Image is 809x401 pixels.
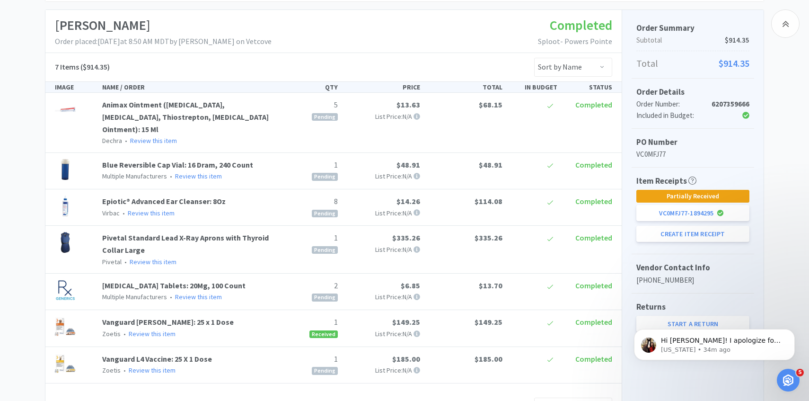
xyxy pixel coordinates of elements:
[396,100,420,109] span: $13.63
[102,233,269,255] a: Pivetal Standard Lead X-Ray Aprons with Thyroid Collar Large
[290,316,338,329] p: 1
[392,233,420,242] span: $335.26
[51,82,98,92] div: IMAGE
[345,329,420,339] p: List Price: N/A
[396,160,420,169] span: $48.91
[550,17,612,34] span: Completed
[55,196,76,216] img: be75f520e2464e2c94ea7f040e8c9bd9_81625.jpeg
[55,36,272,48] p: Order placed: [DATE] at 8:50 AM MDT by [PERSON_NAME] on Vetcove
[168,172,174,180] span: •
[345,111,420,122] p: List Price: N/A
[41,36,163,45] p: Message from Georgia, sent 34m ago
[479,160,502,169] span: $48.91
[290,353,338,365] p: 1
[129,330,176,338] a: Review this item
[636,110,712,121] div: Included in Budget:
[345,244,420,255] p: List Price: N/A
[575,317,612,327] span: Completed
[345,292,420,302] p: List Price: N/A
[128,209,175,217] a: Review this item
[102,366,121,374] span: Zoetis
[312,173,337,180] span: Pending
[102,100,269,134] a: Animax Ointment ([MEDICAL_DATA], [MEDICAL_DATA], Thiostrepton, [MEDICAL_DATA] Ointment): 15 Ml
[102,160,253,169] a: Blue Reversible Cap Vial: 16 Dram, 240 Count
[796,369,804,376] span: 5
[102,330,121,338] span: Zoetis
[312,114,337,120] span: Pending
[479,100,502,109] span: $68.15
[102,317,234,327] a: Vanguard [PERSON_NAME]: 25 x 1 Dose
[636,175,696,187] h5: Item Receipts
[55,316,76,337] img: 40f10857dfbb4d28a6b7466e964df13b_454177.jpeg
[712,99,749,108] strong: 6207359666
[575,160,612,169] span: Completed
[102,136,122,145] span: Dechra
[575,354,612,364] span: Completed
[424,82,506,92] div: TOTAL
[290,232,338,244] p: 1
[55,159,76,180] img: 0a5b7685b5b3497b8d2ba4b043558f30_394588.jpeg
[392,317,420,327] span: $149.25
[290,280,338,292] p: 2
[620,309,809,375] iframe: Intercom notifications message
[636,98,712,110] div: Order Number:
[636,56,749,71] p: Total
[636,136,749,149] h5: PO Number
[287,82,342,92] div: QTY
[130,258,176,266] a: Review this item
[168,293,174,301] span: •
[475,317,502,327] span: $149.25
[575,233,612,242] span: Completed
[55,280,76,301] img: 7893aa9179a540599226fbebb2c2a722_369350.jpeg
[122,330,127,338] span: •
[636,205,749,221] a: VC0MFJ77-1894295
[575,196,612,206] span: Completed
[475,233,502,242] span: $335.26
[290,99,338,111] p: 5
[102,209,120,217] span: Virbac
[309,330,338,338] a: Received
[636,275,749,286] p: [PHONE_NUMBER]
[659,205,714,221] div: VC0MFJ77 - 1894295
[636,22,749,35] h5: Order Summary
[396,196,420,206] span: $14.26
[345,171,420,181] p: List Price: N/A
[130,136,177,145] a: Review this item
[575,281,612,290] span: Completed
[636,301,749,313] h5: Returns
[637,190,749,202] span: Partially Received
[55,353,76,374] img: 0613f50d75b04453ac9a84d73787b78d_169444.jpeg
[55,232,76,253] img: 5dcc5e1ec48a4e74ab1e861f16b76859_380131.jpeg
[538,36,612,48] p: Sploot- Powers Pointe
[636,261,749,274] h5: Vendor Contact Info
[310,331,337,338] span: Received
[123,258,128,266] span: •
[121,209,126,217] span: •
[290,159,338,171] p: 1
[102,258,122,266] span: Pivetal
[122,366,127,374] span: •
[561,82,616,92] div: STATUS
[102,293,167,301] span: Multiple Manufacturers
[636,86,749,98] h5: Order Details
[345,365,420,375] p: List Price: N/A
[175,293,222,301] a: Review this item
[401,281,420,290] span: $6.85
[345,208,420,218] p: List Price: N/A
[506,82,561,92] div: IN BUDGET
[55,99,76,120] img: 97374cc3d652448c9dc7c93be511b9d9_67574.jpeg
[129,366,176,374] a: Review this item
[102,281,246,290] a: [MEDICAL_DATA] Tablets: 20Mg, 100 Count
[575,100,612,109] span: Completed
[312,247,337,253] span: Pending
[55,62,79,71] span: 7 Items
[102,196,226,206] a: Epiotic® Advanced Ear Cleanser: 8Oz
[475,196,502,206] span: $114.08
[123,136,129,145] span: •
[55,15,272,36] h1: [PERSON_NAME]
[102,354,212,364] a: Vanguard L4 Vaccine: 25 X 1 Dose
[777,369,800,392] iframe: Intercom live chat
[479,281,502,290] span: $13.70
[392,354,420,364] span: $185.00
